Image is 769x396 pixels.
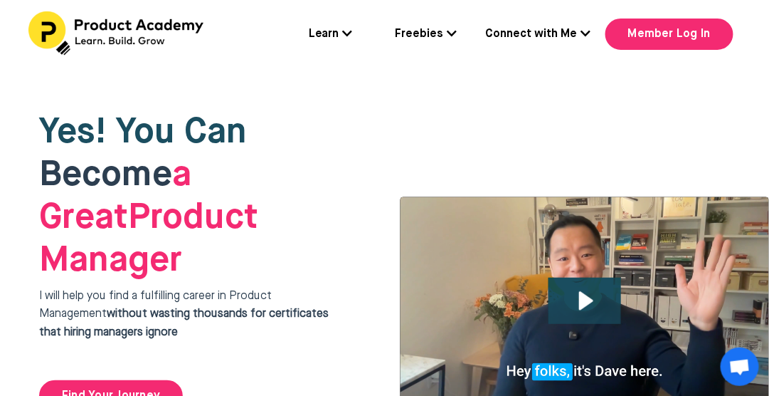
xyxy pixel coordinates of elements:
strong: without wasting thousands for certificates that hiring managers ignore [39,308,329,338]
a: Member Log In [605,19,733,50]
div: Open chat [721,348,759,386]
button: Play Video: file-uploads/sites/127338/video/4ffeae-3e1-a2cd-5ad6-eac528a42_Why_I_built_product_ac... [548,278,621,324]
span: I will help you find a fulfilling career in Product Management [39,291,329,338]
span: Yes! You Can [39,115,247,150]
span: Product Manager [39,157,258,278]
span: Become [39,157,172,193]
strong: a Great [39,157,191,236]
img: Header Logo [28,11,206,56]
a: Connect with Me [486,26,591,44]
a: Learn [309,26,353,44]
a: Freebies [396,26,457,44]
